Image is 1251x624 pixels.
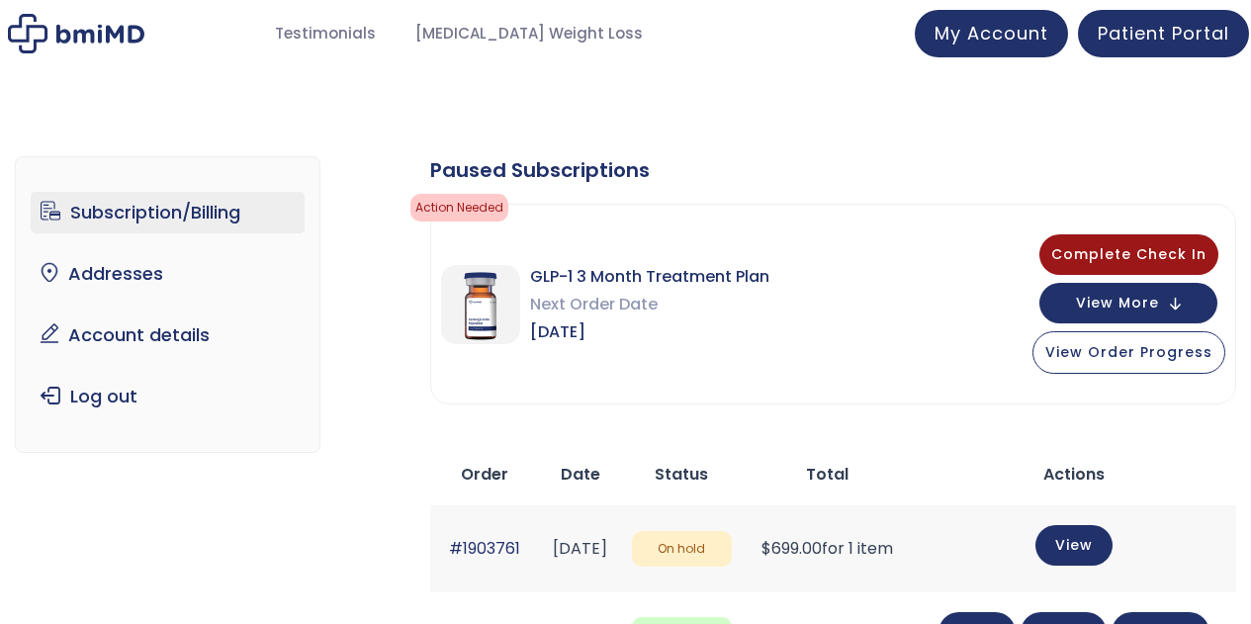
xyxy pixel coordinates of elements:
[530,263,769,291] span: GLP-1 3 Month Treatment Plan
[655,463,708,486] span: Status
[410,194,508,222] span: Action Needed
[915,10,1068,57] a: My Account
[1078,10,1249,57] a: Patient Portal
[31,253,305,295] a: Addresses
[561,463,600,486] span: Date
[935,21,1048,45] span: My Account
[761,537,771,560] span: $
[396,15,663,53] a: [MEDICAL_DATA] Weight Loss
[1035,525,1113,566] a: View
[1043,463,1105,486] span: Actions
[15,156,320,453] nav: Account pages
[31,192,305,233] a: Subscription/Billing
[1039,234,1218,275] button: Complete Check In
[1098,21,1229,45] span: Patient Portal
[430,156,1236,184] div: Paused Subscriptions
[31,314,305,356] a: Account details
[1045,342,1212,362] span: View Order Progress
[806,463,849,486] span: Total
[461,463,508,486] span: Order
[761,537,822,560] span: 699.00
[553,537,607,560] time: [DATE]
[530,318,769,346] span: [DATE]
[449,537,520,560] a: #1903761
[275,23,376,45] span: Testimonials
[1076,297,1159,310] span: View More
[31,376,305,417] a: Log out
[255,15,396,53] a: Testimonials
[742,505,913,591] td: for 1 item
[632,531,732,568] span: On hold
[415,23,643,45] span: [MEDICAL_DATA] Weight Loss
[1051,244,1206,264] span: Complete Check In
[530,291,769,318] span: Next Order Date
[8,14,144,53] img: My account
[1039,283,1217,323] button: View More
[1032,331,1225,374] button: View Order Progress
